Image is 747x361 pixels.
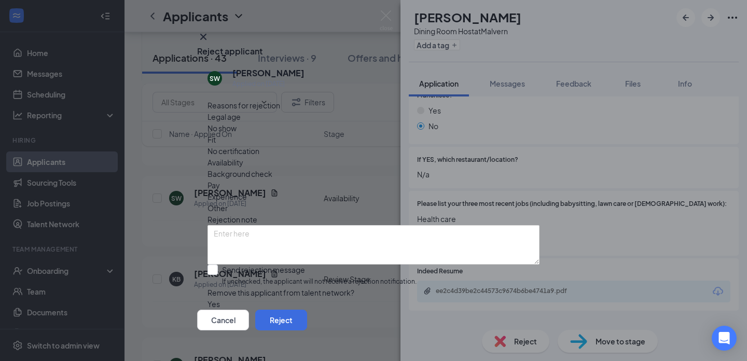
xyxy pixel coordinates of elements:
span: Pay [208,179,220,191]
h3: Reject applicant [197,46,262,57]
div: Applied on [DATE] [232,79,305,89]
span: Experience [208,191,247,202]
h5: [PERSON_NAME] [232,67,305,79]
div: SW [210,74,220,83]
span: Legal age [208,111,241,122]
span: No show [208,122,237,134]
button: Cancel [197,310,249,330]
span: Yes [208,298,220,310]
span: Other [208,202,228,214]
svg: Cross [197,31,210,43]
div: Open Intercom Messenger [712,326,737,351]
button: Reject [255,310,307,330]
span: Rejection note [208,215,257,224]
span: Background check [208,168,272,179]
button: Close [197,31,210,43]
span: Reasons for rejection [208,101,280,110]
span: Remove this applicant from talent network? [208,288,354,297]
span: Fit [208,134,216,145]
span: Availability [208,157,243,168]
span: No certification [208,145,259,157]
